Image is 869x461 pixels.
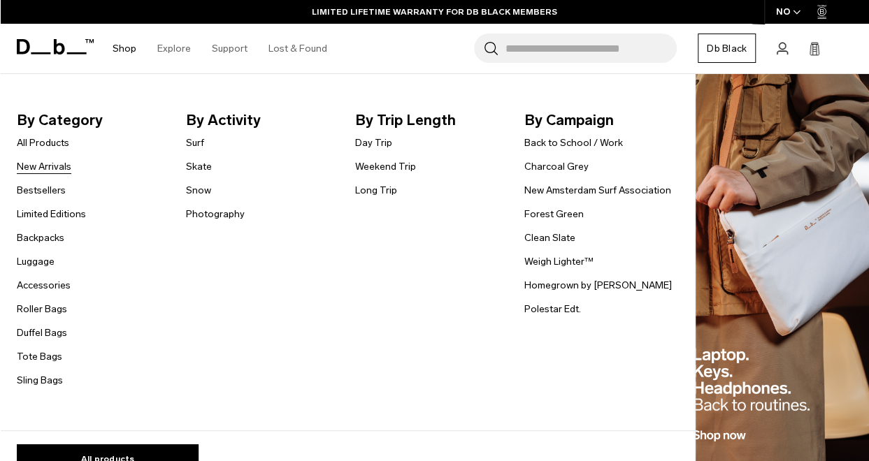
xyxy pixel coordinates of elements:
a: Clean Slate [524,230,575,245]
span: By Activity [186,109,333,131]
a: Surf [186,136,204,150]
a: LIMITED LIFETIME WARRANTY FOR DB BLACK MEMBERS [312,6,557,18]
a: Bestsellers [17,183,66,198]
a: Day Trip [355,136,392,150]
span: By Category [17,109,164,131]
a: Explore [157,24,191,73]
a: Homegrown by [PERSON_NAME] [524,278,671,293]
span: By Campaign [524,109,671,131]
a: Polestar Edt. [524,302,580,316]
a: Luggage [17,254,55,269]
a: Long Trip [355,183,397,198]
a: Forest Green [524,207,583,221]
a: Roller Bags [17,302,67,316]
a: Shop [113,24,136,73]
a: Photography [186,207,245,221]
a: Skate [186,159,212,174]
a: New Amsterdam Surf Association [524,183,670,198]
a: Charcoal Grey [524,159,588,174]
a: Weigh Lighter™ [524,254,593,269]
a: All Products [17,136,69,150]
nav: Main Navigation [102,24,338,73]
a: Db Black [698,34,756,63]
a: Lost & Found [268,24,327,73]
a: Snow [186,183,211,198]
a: Weekend Trip [355,159,416,174]
a: Duffel Bags [17,325,67,340]
a: New Arrivals [17,159,71,174]
a: Accessories [17,278,71,293]
a: Back to School / Work [524,136,622,150]
a: Backpacks [17,230,64,245]
a: Limited Editions [17,207,86,221]
a: Tote Bags [17,349,62,364]
a: Sling Bags [17,373,63,388]
span: By Trip Length [355,109,502,131]
a: Support [212,24,247,73]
